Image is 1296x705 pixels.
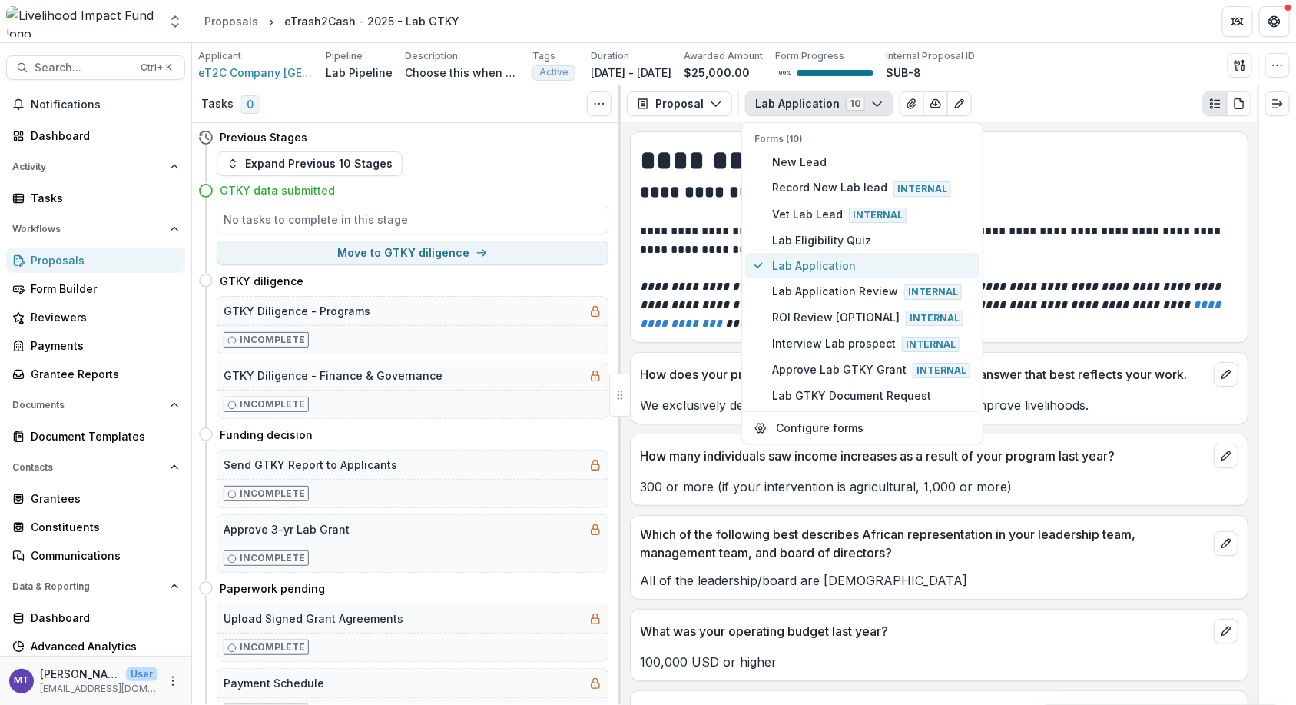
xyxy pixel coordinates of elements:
a: Tasks [6,185,185,211]
p: How many individuals saw income increases as a result of your program last year? [640,447,1208,465]
h4: GTKY data submitted [220,182,335,198]
div: Tasks [31,190,173,206]
p: 100 % [775,68,791,78]
span: Lab Application [772,258,970,274]
button: Open Activity [6,155,185,179]
div: Dashboard [31,610,173,626]
h4: Paperwork pending [220,580,325,597]
a: Constituents [6,514,185,540]
div: eTrash2Cash - 2025 - Lab GTKY [284,13,459,29]
p: All of the leadership/board are [DEMOGRAPHIC_DATA] [640,571,1238,590]
button: Open entity switcher [164,6,186,37]
h5: Send GTKY Report to Applicants [224,457,397,473]
button: edit [1214,444,1238,468]
span: New Lead [772,154,970,170]
span: Internal [893,181,951,197]
button: Move to GTKY diligence [217,241,608,265]
div: Grantees [31,491,173,507]
button: Open Contacts [6,455,185,480]
span: ROI Review [OPTIONAL] [772,309,970,326]
button: Plaintext view [1203,91,1228,116]
p: Pipeline [326,49,363,63]
span: Record New Lab lead [772,179,970,196]
span: Internal [902,337,960,352]
p: Description [405,49,458,63]
p: Forms (10) [754,132,970,146]
p: Incomplete [240,551,305,565]
span: Active [539,67,568,78]
p: Incomplete [240,333,305,347]
div: Constituents [31,519,173,535]
button: Proposal [627,91,732,116]
h4: Previous Stages [220,129,307,145]
h5: No tasks to complete in this stage [224,211,602,228]
button: Notifications [6,92,185,117]
button: View Attached Files [900,91,924,116]
a: Grantee Reports [6,361,185,387]
h5: GTKY Diligence - Programs [224,303,370,319]
span: Documents [12,400,164,411]
button: edit [1214,619,1238,643]
p: $25,000.00 [684,65,750,81]
div: Payments [31,338,173,354]
a: Proposals [198,10,264,32]
button: PDF view [1227,91,1251,116]
h3: Tasks [201,98,234,111]
button: Lab Application10 [745,91,893,116]
p: Choose this when adding a new proposal to the first stage of a pipeline. [405,65,520,81]
span: Contacts [12,462,164,473]
h4: Funding decision [220,427,313,443]
p: Tags [532,49,555,63]
span: Data & Reporting [12,581,164,592]
img: Livelihood Impact Fund logo [6,6,158,37]
a: Communications [6,543,185,568]
a: Dashboard [6,123,185,148]
p: Internal Proposal ID [886,49,975,63]
span: eT2C Company [GEOGRAPHIC_DATA] [eTrash2Cash] [198,65,313,81]
p: What was your operating budget last year? [640,622,1208,640]
a: Dashboard [6,605,185,630]
p: [DATE] - [DATE] [591,65,671,81]
span: Vet Lab Lead [772,206,970,223]
p: Which of the following best describes African representation in your leadership team, management ... [640,525,1208,562]
p: We exclusively deliver programs that increase income to improve livelihoods. [640,396,1238,414]
button: Toggle View Cancelled Tasks [587,91,612,116]
span: Internal [913,363,970,378]
div: Advanced Analytics [31,638,173,654]
a: Reviewers [6,304,185,330]
button: More [164,672,182,690]
button: Open Workflows [6,217,185,241]
span: Lab Eligibility Quiz [772,232,970,248]
div: Reviewers [31,309,173,325]
a: Proposals [6,248,185,273]
p: Incomplete [240,640,305,654]
button: edit [1214,362,1238,387]
p: Form Progress [775,49,844,63]
span: Search... [35,62,131,75]
span: Internal [906,311,963,326]
button: Get Help [1259,6,1290,37]
button: Open Data & Reporting [6,574,185,599]
button: Partners [1222,6,1253,37]
p: SUB-8 [886,65,921,81]
a: Form Builder [6,276,185,301]
h4: GTKY diligence [220,273,303,289]
a: Advanced Analytics [6,634,185,659]
div: Form Builder [31,281,173,297]
span: Lab Application Review [772,283,970,300]
nav: breadcrumb [198,10,466,32]
button: Expand Previous 10 Stages [217,151,403,176]
div: Muthoni Thuo [14,676,29,686]
span: Activity [12,161,164,172]
h5: GTKY Diligence - Finance & Governance [224,367,442,384]
a: Document Templates [6,424,185,449]
span: Workflows [12,224,164,234]
p: Duration [591,49,629,63]
p: Incomplete [240,487,305,500]
div: Grantee Reports [31,366,173,382]
div: Ctrl + K [138,59,175,76]
a: Grantees [6,486,185,511]
p: User [126,667,157,681]
div: Proposals [204,13,258,29]
button: Search... [6,55,185,80]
